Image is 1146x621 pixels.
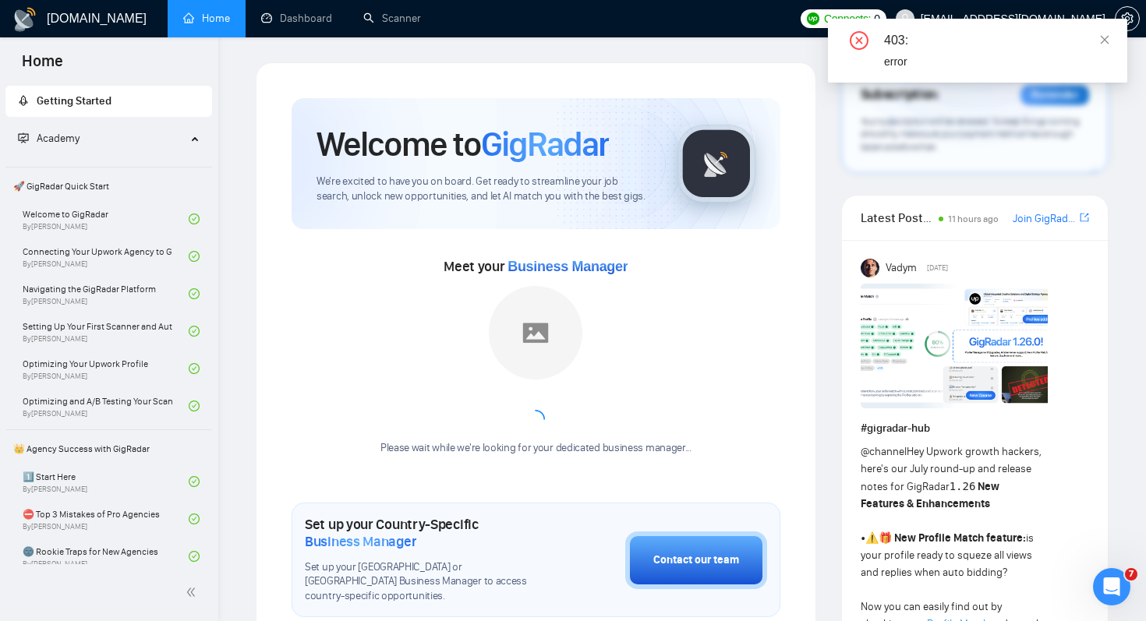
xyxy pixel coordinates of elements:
a: setting [1115,12,1140,25]
span: ⚠️ [865,531,879,545]
span: 🚀 GigRadar Quick Start [7,171,210,202]
div: error [884,53,1109,70]
a: Join GigRadar Slack Community [1013,210,1077,228]
iframe: Intercom live chat [1093,568,1130,605]
a: Welcome to GigRadarBy[PERSON_NAME] [23,202,189,236]
h1: # gigradar-hub [861,420,1089,437]
span: We're excited to have you on board. Get ready to streamline your job search, unlock new opportuni... [317,175,653,204]
a: 1️⃣ Start HereBy[PERSON_NAME] [23,464,189,499]
span: loading [523,407,550,433]
a: Optimizing Your Upwork ProfileBy[PERSON_NAME] [23,351,189,386]
span: [DATE] [927,261,948,275]
span: check-circle [189,251,200,262]
a: Navigating the GigRadar PlatformBy[PERSON_NAME] [23,277,189,311]
span: 11 hours ago [948,213,999,224]
span: check-circle [189,476,200,487]
span: @channel [861,445,907,458]
span: check-circle [189,400,200,411]
span: check-circle [189,551,200,562]
span: check-circle [189,288,200,299]
h1: Welcome to [317,123,609,165]
span: check-circle [189,513,200,524]
span: Set up your [GEOGRAPHIC_DATA] or [GEOGRAPHIC_DATA] Business Manager to access country-specific op... [305,560,547,605]
code: 1.26 [950,480,976,492]
span: Latest Posts from the GigRadar Community [861,208,935,228]
span: 👑 Agency Success with GigRadar [7,433,210,464]
span: Connects: [824,10,871,27]
span: close [1099,34,1110,45]
div: Please wait while we're looking for your dedicated business manager... [371,441,701,456]
a: searchScanner [363,12,421,25]
span: Getting Started [37,94,111,108]
img: upwork-logo.png [807,12,819,25]
span: Home [9,50,76,83]
strong: New Profile Match feature: [894,531,1026,545]
div: Contact our team [653,552,739,569]
span: check-circle [189,326,200,337]
a: Optimizing and A/B Testing Your Scanner for Better ResultsBy[PERSON_NAME] [23,389,189,423]
span: Academy [37,132,80,145]
img: logo [12,7,37,32]
span: close-circle [850,31,868,50]
span: Vadym [886,259,917,277]
a: Connecting Your Upwork Agency to GigRadarBy[PERSON_NAME] [23,239,189,273]
span: rocket [18,95,29,106]
span: 7 [1125,568,1137,580]
h1: Set up your Country-Specific [305,516,547,550]
img: Vadym [861,259,879,277]
span: export [1080,211,1089,224]
span: Business Manager [305,533,416,550]
span: check-circle [189,213,200,224]
a: dashboardDashboard [261,12,332,25]
button: Contact our team [625,531,767,589]
img: F09AC4U7ATU-image.png [861,284,1048,408]
span: 🎁 [879,531,892,545]
span: double-left [186,584,201,600]
span: GigRadar [481,123,609,165]
span: check-circle [189,363,200,374]
a: Setting Up Your First Scanner and Auto-BidderBy[PERSON_NAME] [23,314,189,348]
a: 🌚 Rookie Traps for New AgenciesBy[PERSON_NAME] [23,539,189,573]
span: Business Manager [508,259,628,274]
li: Getting Started [5,86,212,117]
span: Academy [18,132,80,145]
span: setting [1116,12,1139,25]
a: ⛔ Top 3 Mistakes of Pro AgenciesBy[PERSON_NAME] [23,502,189,536]
div: 403: [884,31,1109,50]
span: Your subscription will be renewed. To keep things running smoothly, make sure your payment method... [861,115,1080,153]
img: placeholder.png [489,286,582,379]
span: 0 [874,10,880,27]
span: Meet your [444,258,628,275]
a: export [1080,210,1089,225]
span: user [900,13,911,24]
button: setting [1115,6,1140,31]
a: homeHome [183,12,230,25]
img: gigradar-logo.png [677,125,755,203]
span: fund-projection-screen [18,132,29,143]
